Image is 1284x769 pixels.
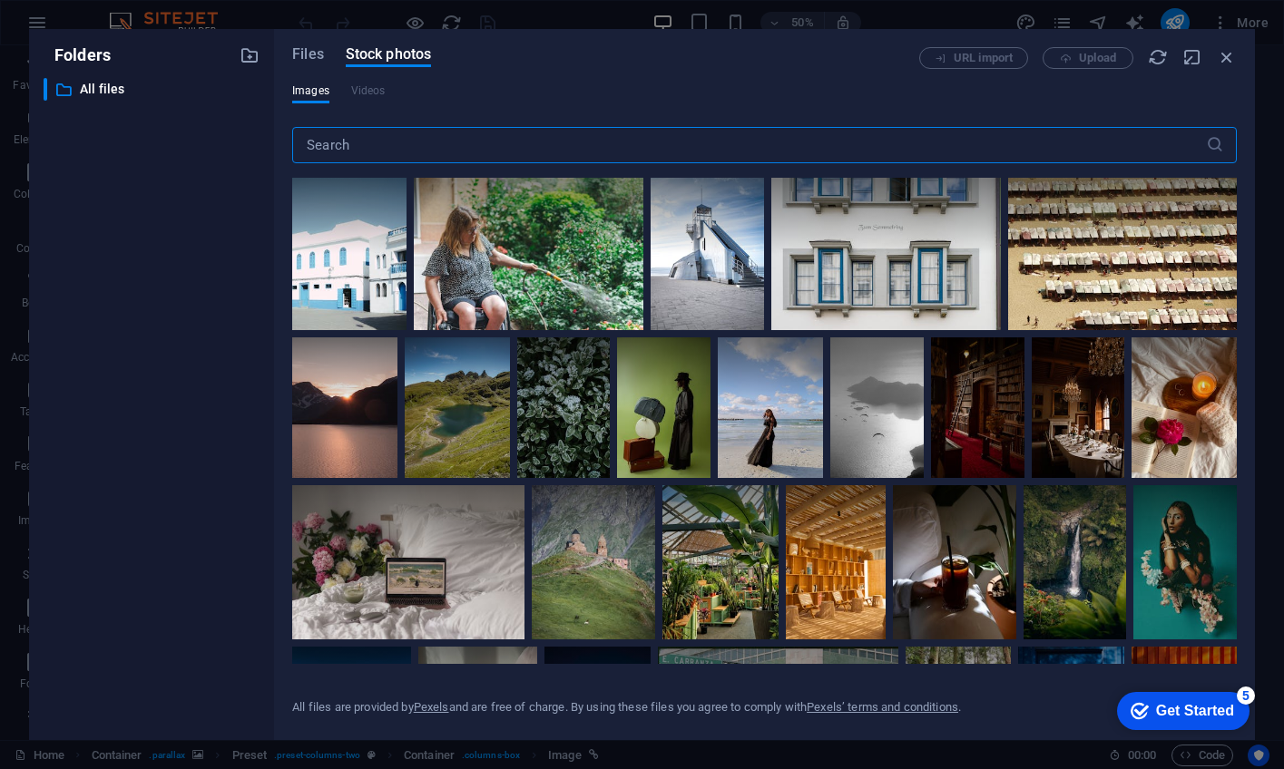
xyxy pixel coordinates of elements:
[54,20,132,36] div: Get Started
[414,700,449,714] a: Pexels
[292,699,961,715] div: All files are provided by and are free of charge. By using these files you agree to comply with .
[15,9,147,47] div: Get Started 5 items remaining, 0% complete
[1148,47,1168,67] i: Reload
[351,80,386,102] span: This file type is not supported by this element
[346,44,431,65] span: Stock photos
[134,4,152,22] div: 5
[292,80,329,102] span: Images
[292,127,1206,163] input: Search
[80,79,226,100] p: All files
[44,44,111,67] p: Folders
[1217,47,1237,67] i: Close
[807,700,958,714] a: Pexels’ terms and conditions
[44,78,47,101] div: ​
[1182,47,1202,67] i: Minimize
[292,44,324,65] span: Files
[240,45,260,65] i: Create new folder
